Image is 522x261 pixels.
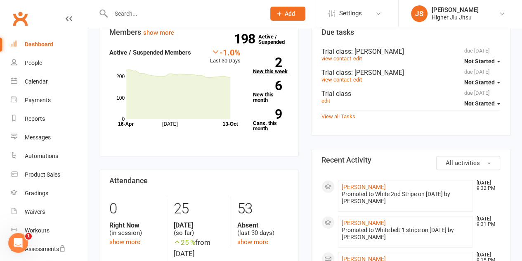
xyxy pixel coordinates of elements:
[11,240,87,259] a: Assessments
[25,115,45,122] div: Reports
[25,78,48,85] div: Calendar
[10,8,31,29] a: Clubworx
[25,246,66,252] div: Assessments
[237,196,288,221] div: 53
[253,109,288,131] a: 9Canx. this month
[321,90,501,98] div: Trial class
[411,5,428,22] div: JS
[253,79,282,92] strong: 6
[353,55,362,62] a: edit
[173,221,224,229] strong: [DATE]
[253,108,282,120] strong: 9
[210,48,241,57] div: -1.0%
[464,58,495,65] span: Not Started
[237,221,288,229] strong: Absent
[321,48,501,55] div: Trial class
[173,221,224,237] div: (so far)
[342,220,386,226] a: [PERSON_NAME]
[353,77,362,83] a: edit
[342,184,386,190] a: [PERSON_NAME]
[432,6,479,14] div: [PERSON_NAME]
[11,54,87,72] a: People
[109,221,161,229] strong: Right Now
[237,221,288,237] div: (last 30 days)
[25,208,45,215] div: Waivers
[321,98,330,104] a: edit
[173,237,224,259] div: from [DATE]
[25,60,42,66] div: People
[464,100,495,107] span: Not Started
[253,81,288,103] a: 6New this month
[253,56,282,69] strong: 2
[210,48,241,65] div: Last 30 Days
[464,54,500,69] button: Not Started
[464,96,500,111] button: Not Started
[11,91,87,110] a: Payments
[270,7,305,21] button: Add
[109,28,288,36] h3: Members
[25,233,32,239] span: 1
[285,10,295,17] span: Add
[173,196,224,221] div: 25
[109,221,161,237] div: (in session)
[109,49,191,56] strong: Active / Suspended Members
[25,227,50,234] div: Workouts
[339,4,362,23] span: Settings
[472,216,500,227] time: [DATE] 9:31 PM
[351,69,404,77] span: : [PERSON_NAME]
[234,33,258,45] strong: 198
[11,147,87,165] a: Automations
[436,156,500,170] button: All activities
[321,113,355,120] a: View all Tasks
[25,171,60,178] div: Product Sales
[143,29,174,36] a: show more
[25,134,51,141] div: Messages
[11,72,87,91] a: Calendar
[109,196,161,221] div: 0
[253,57,288,74] a: 2New this week
[25,41,53,48] div: Dashboard
[342,227,470,241] div: Promoted to White belt 1 stripe on [DATE] by [PERSON_NAME]
[472,180,500,191] time: [DATE] 9:32 PM
[11,128,87,147] a: Messages
[25,97,51,103] div: Payments
[25,153,58,159] div: Automations
[173,238,195,247] span: 25 %
[11,35,87,54] a: Dashboard
[11,110,87,128] a: Reports
[11,221,87,240] a: Workouts
[351,48,404,55] span: : [PERSON_NAME]
[237,238,268,246] a: show more
[321,77,351,83] a: view contact
[446,159,480,167] span: All activities
[321,156,501,164] h3: Recent Activity
[342,191,470,205] div: Promoted to White 2nd Stripe on [DATE] by [PERSON_NAME]
[11,184,87,203] a: Gradings
[8,233,28,253] iframe: Intercom live chat
[464,75,500,90] button: Not Started
[321,69,501,77] div: Trial class
[109,8,260,19] input: Search...
[321,28,501,36] h3: Due tasks
[464,79,495,86] span: Not Started
[258,28,295,51] a: 198Active / Suspended
[432,14,479,21] div: Higher Jiu Jitsu
[321,55,351,62] a: view contact
[11,203,87,221] a: Waivers
[109,238,140,246] a: show more
[25,190,48,196] div: Gradings
[11,165,87,184] a: Product Sales
[109,177,288,185] h3: Attendance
